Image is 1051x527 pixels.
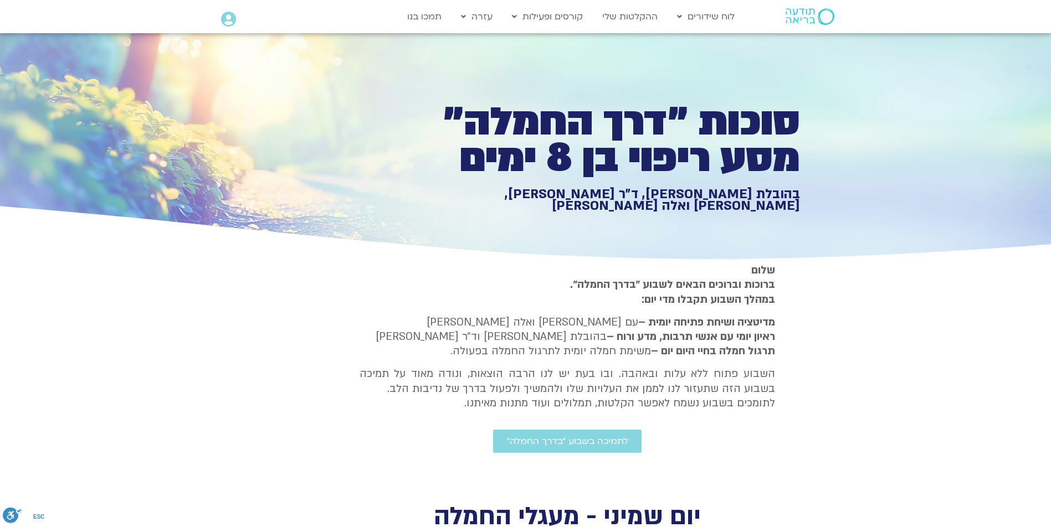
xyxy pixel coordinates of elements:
[607,329,775,344] b: ראיון יומי עם אנשי תרבות, מדע ורוח –
[506,436,628,446] span: לתמיכה בשבוע ״בדרך החמלה״
[786,8,834,25] img: תודעה בריאה
[751,263,775,277] strong: שלום
[570,277,775,306] strong: ברוכות וברוכים הבאים לשבוע ״בדרך החמלה״. במהלך השבוע תקבלו מדי יום:
[506,6,588,27] a: קורסים ופעילות
[416,188,800,212] h1: בהובלת [PERSON_NAME], ד״ר [PERSON_NAME], [PERSON_NAME] ואלה [PERSON_NAME]
[402,6,447,27] a: תמכו בנו
[671,6,740,27] a: לוח שידורים
[493,430,642,453] a: לתמיכה בשבוע ״בדרך החמלה״
[638,315,775,329] strong: מדיטציה ושיחת פתיחה יומית –
[416,104,800,177] h1: סוכות ״דרך החמלה״ מסע ריפוי בן 8 ימים
[651,344,775,358] b: תרגול חמלה בחיי היום יום –
[597,6,663,27] a: ההקלטות שלי
[360,315,775,359] p: עם [PERSON_NAME] ואלה [PERSON_NAME] בהובלת [PERSON_NAME] וד״ר [PERSON_NAME] משימת חמלה יומית לתרג...
[360,366,775,410] p: השבוע פתוח ללא עלות ובאהבה. ובו בעת יש לנו הרבה הוצאות, ונודה מאוד על תמיכה בשבוע הזה שתעזור לנו ...
[455,6,498,27] a: עזרה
